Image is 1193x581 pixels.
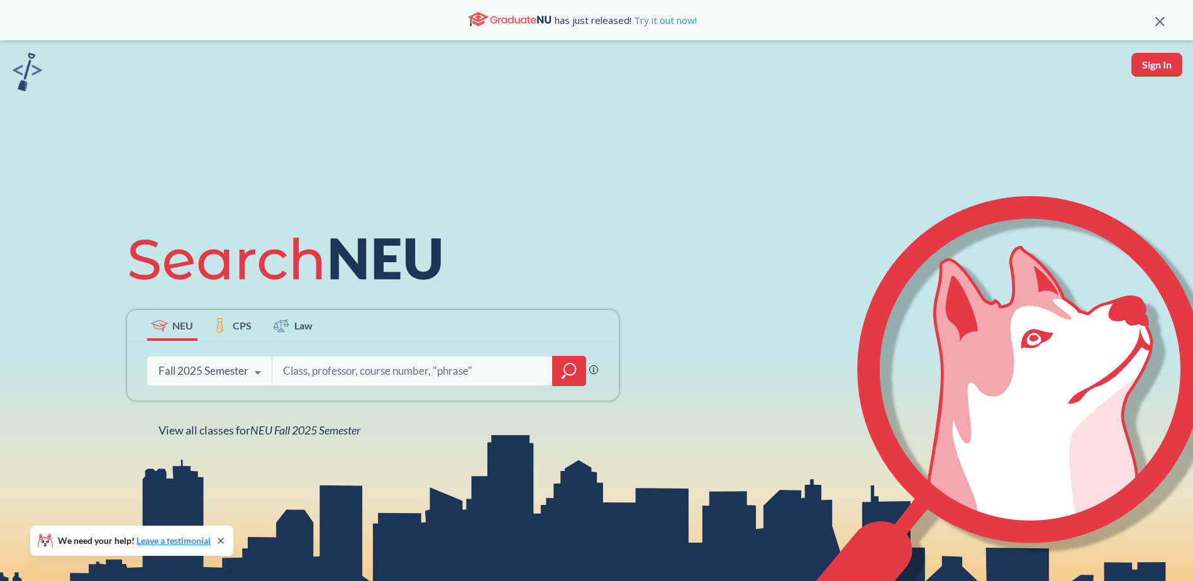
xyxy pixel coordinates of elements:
[13,53,42,91] img: sandbox logo
[282,358,543,384] input: Class, professor, course number, "phrase"
[1131,53,1182,77] button: Sign In
[562,362,577,380] svg: magnifying glass
[250,423,360,437] span: NEU Fall 2025 Semester
[555,13,697,27] span: has just released!
[158,364,248,378] div: Fall 2025 Semester
[136,535,211,546] a: Leave a testimonial
[158,423,360,437] span: View all classes for
[233,318,252,333] span: CPS
[294,318,313,333] span: Law
[552,356,586,386] div: magnifying glass
[13,53,42,95] a: sandbox logo
[172,318,193,333] span: NEU
[631,14,697,26] a: Try it out now!
[58,536,211,545] span: We need your help!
